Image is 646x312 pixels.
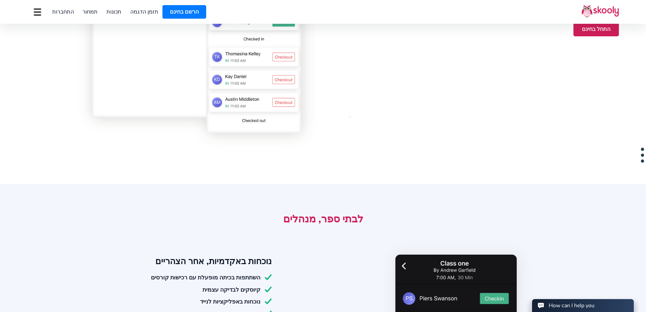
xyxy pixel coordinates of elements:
[27,298,272,306] div: נוכחות באפליקציות לנייד
[33,4,42,20] button: dropdown menu
[573,22,619,36] a: התחל בחינם
[27,211,619,255] div: לבתי ספר, מנהלים
[78,6,102,17] a: תמחור
[27,255,272,268] div: נוכחות באקדמיות, אחר הצהריים
[82,8,98,16] span: תמחור
[162,5,206,19] a: הרשם בחינם
[126,6,163,17] a: תזמן הדגמה
[582,4,619,18] img: Skooly
[27,286,272,294] div: קיוסקים לבדיקה עצמית
[52,8,74,16] span: התחברות
[48,6,78,17] a: התחברות
[27,274,272,281] div: השתתפות בכיתה מופעלת עם רכישות קורסים
[102,6,126,17] a: תכונות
